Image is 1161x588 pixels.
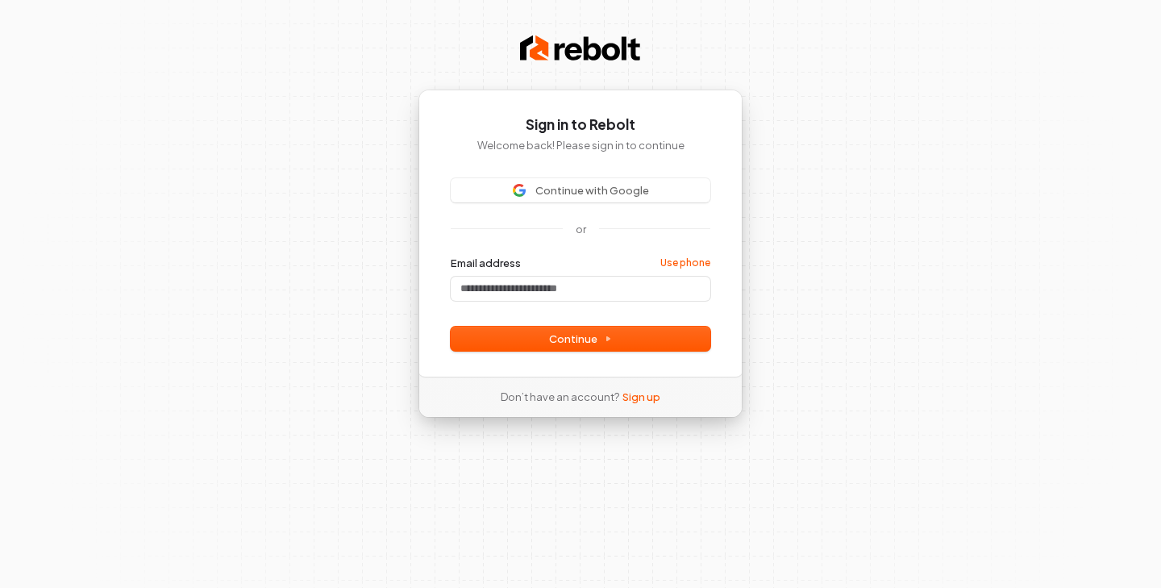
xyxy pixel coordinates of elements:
button: Continue [451,327,710,351]
button: Sign in with GoogleContinue with Google [451,178,710,202]
span: Don’t have an account? [501,390,619,404]
span: Continue [549,332,612,346]
a: Use phone [660,256,710,269]
img: Rebolt Logo [520,32,641,65]
h1: Sign in to Rebolt [451,115,710,135]
a: Sign up [622,390,660,404]
p: Welcome back! Please sign in to continue [451,138,710,152]
p: or [576,222,586,236]
label: Email address [451,256,521,270]
img: Sign in with Google [513,184,526,197]
span: Continue with Google [535,183,649,198]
